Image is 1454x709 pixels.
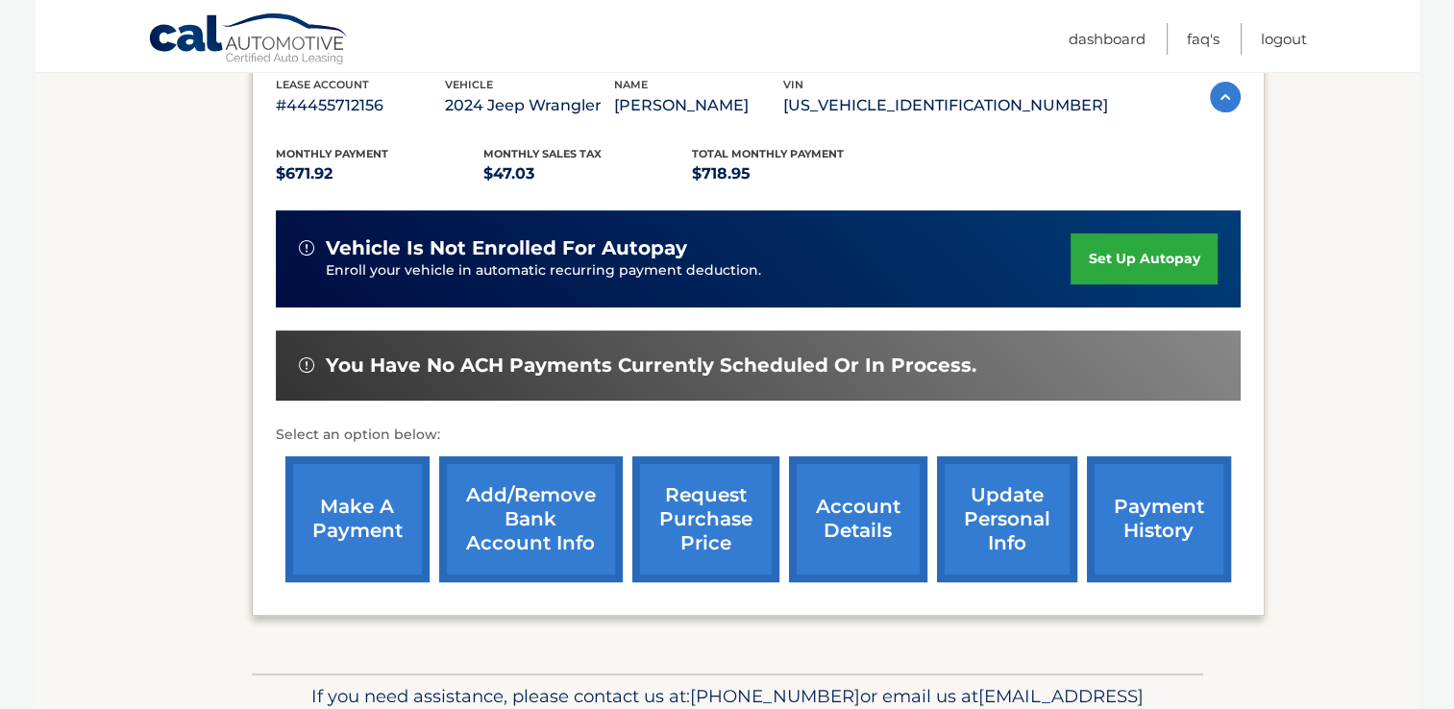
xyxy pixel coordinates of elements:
[1261,23,1307,55] a: Logout
[276,92,445,119] p: #44455712156
[783,92,1108,119] p: [US_VEHICLE_IDENTIFICATION_NUMBER]
[692,160,900,187] p: $718.95
[326,260,1072,281] p: Enroll your vehicle in automatic recurring payment deduction.
[326,354,976,378] span: You have no ACH payments currently scheduled or in process.
[1071,233,1217,284] a: set up autopay
[614,78,648,91] span: name
[276,78,369,91] span: lease account
[285,456,430,582] a: make a payment
[299,240,314,256] img: alert-white.svg
[445,78,493,91] span: vehicle
[614,92,783,119] p: [PERSON_NAME]
[937,456,1077,582] a: update personal info
[1210,82,1241,112] img: accordion-active.svg
[439,456,623,582] a: Add/Remove bank account info
[326,236,687,260] span: vehicle is not enrolled for autopay
[483,160,692,187] p: $47.03
[276,147,388,160] span: Monthly Payment
[276,424,1241,447] p: Select an option below:
[632,456,779,582] a: request purchase price
[692,147,844,160] span: Total Monthly Payment
[1087,456,1231,582] a: payment history
[445,92,614,119] p: 2024 Jeep Wrangler
[299,357,314,373] img: alert-white.svg
[148,12,350,68] a: Cal Automotive
[1069,23,1146,55] a: Dashboard
[483,147,602,160] span: Monthly sales Tax
[789,456,927,582] a: account details
[1187,23,1220,55] a: FAQ's
[276,160,484,187] p: $671.92
[690,685,860,707] span: [PHONE_NUMBER]
[783,78,803,91] span: vin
